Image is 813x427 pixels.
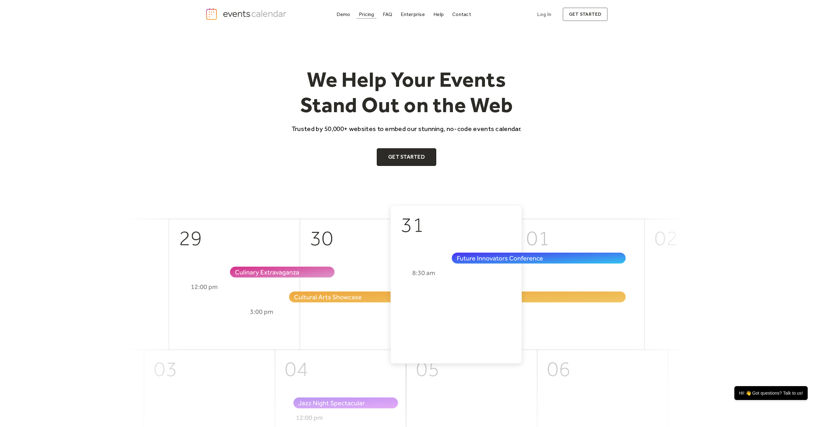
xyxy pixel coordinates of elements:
a: Enterprise [398,10,427,19]
a: Help [431,10,446,19]
a: Log In [531,8,558,21]
div: Pricing [359,13,374,16]
a: Contact [450,10,474,19]
div: Demo [337,13,350,16]
a: FAQ [380,10,395,19]
div: Help [433,13,444,16]
a: home [205,8,288,20]
div: Enterprise [401,13,425,16]
a: get started [563,8,608,21]
a: Demo [334,10,353,19]
a: Pricing [356,10,377,19]
p: Trusted by 50,000+ websites to embed our stunning, no-code events calendar. [286,124,527,133]
h1: We Help Your Events Stand Out on the Web [286,67,527,118]
div: FAQ [383,13,393,16]
a: Get Started [377,148,436,166]
div: Contact [452,13,471,16]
